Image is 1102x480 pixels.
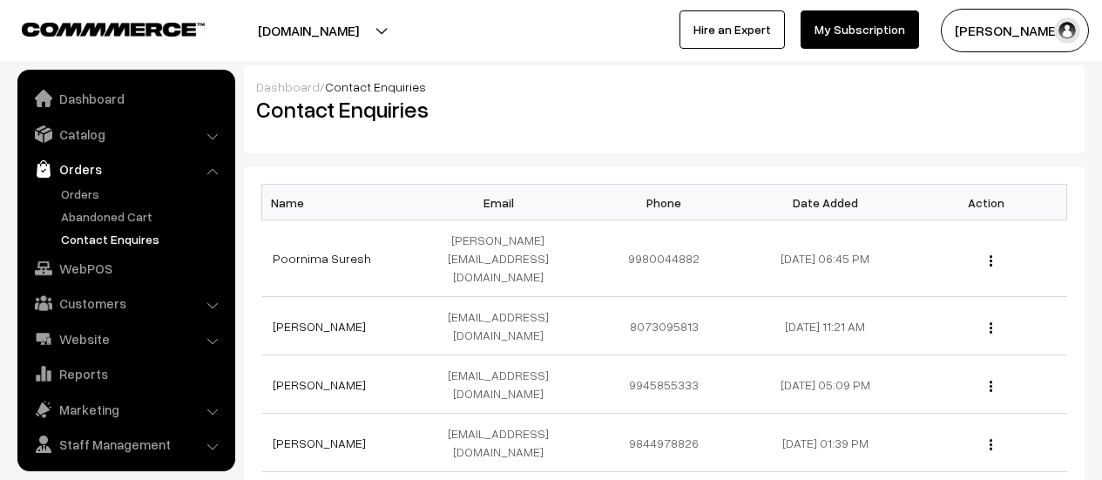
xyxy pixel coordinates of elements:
[745,220,906,297] td: [DATE] 06:45 PM
[325,79,426,94] span: Contact Enquiries
[22,253,229,284] a: WebPOS
[584,355,745,414] td: 9945855333
[990,322,992,334] img: Menu
[22,23,205,36] img: COMMMERCE
[745,414,906,472] td: [DATE] 01:39 PM
[941,9,1089,52] button: [PERSON_NAME]
[423,355,584,414] td: [EMAIL_ADDRESS][DOMAIN_NAME]
[584,414,745,472] td: 9844978826
[57,185,229,203] a: Orders
[256,78,1072,96] div: /
[197,9,420,52] button: [DOMAIN_NAME]
[423,220,584,297] td: [PERSON_NAME][EMAIL_ADDRESS][DOMAIN_NAME]
[262,185,423,220] th: Name
[22,429,229,460] a: Staff Management
[1054,17,1080,44] img: user
[584,220,745,297] td: 9980044882
[801,10,919,49] a: My Subscription
[57,230,229,248] a: Contact Enquires
[990,439,992,450] img: Menu
[679,10,785,49] a: Hire an Expert
[745,355,906,414] td: [DATE] 05:09 PM
[22,394,229,425] a: Marketing
[423,297,584,355] td: [EMAIL_ADDRESS][DOMAIN_NAME]
[256,79,320,94] a: Dashboard
[273,319,366,334] a: [PERSON_NAME]
[22,287,229,319] a: Customers
[745,185,906,220] th: Date Added
[745,297,906,355] td: [DATE] 11:21 AM
[990,255,992,267] img: Menu
[273,436,366,450] a: [PERSON_NAME]
[273,377,366,392] a: [PERSON_NAME]
[22,323,229,355] a: Website
[584,297,745,355] td: 8073095813
[273,251,371,266] a: Poornima Suresh
[423,185,584,220] th: Email
[22,358,229,389] a: Reports
[22,118,229,150] a: Catalog
[22,17,174,38] a: COMMMERCE
[256,96,652,123] h2: Contact Enquiries
[584,185,745,220] th: Phone
[423,414,584,472] td: [EMAIL_ADDRESS][DOMAIN_NAME]
[22,153,229,185] a: Orders
[22,83,229,114] a: Dashboard
[990,381,992,392] img: Menu
[57,207,229,226] a: Abandoned Cart
[906,185,1067,220] th: Action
